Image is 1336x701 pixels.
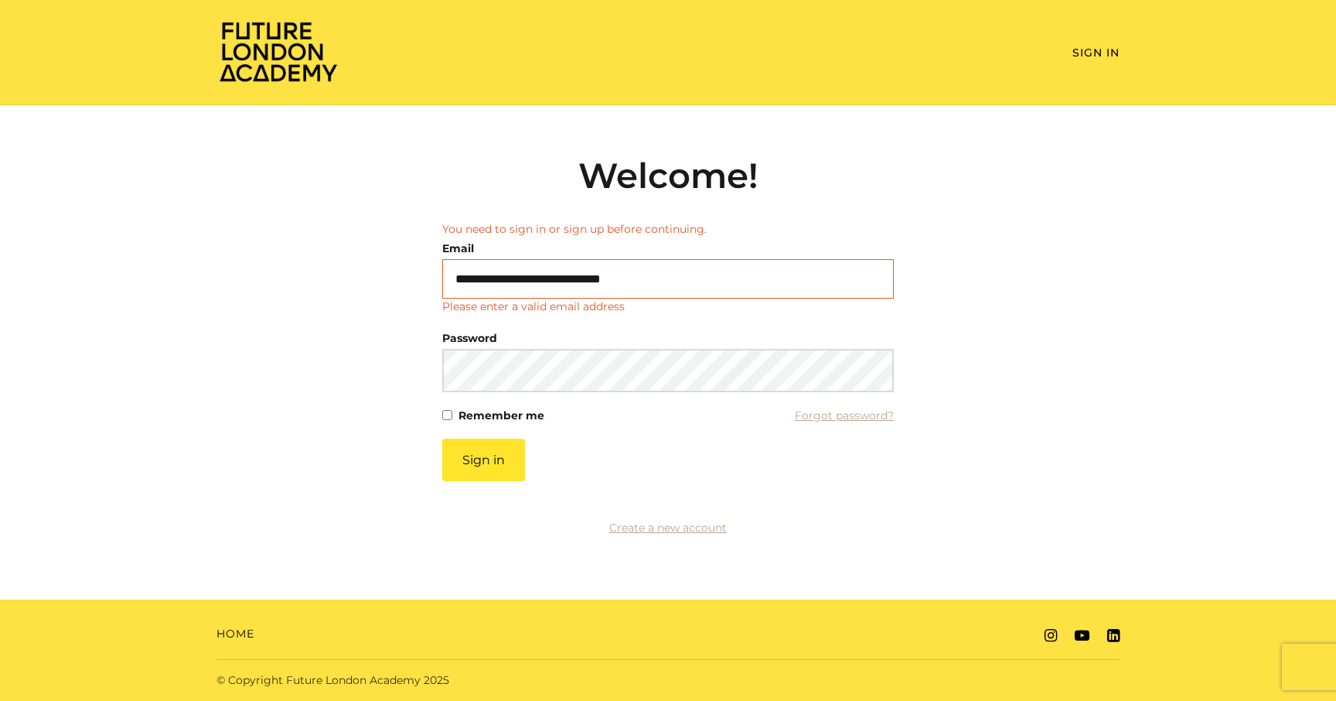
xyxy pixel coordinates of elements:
a: Sign In [1072,46,1120,60]
img: Home Page [216,20,340,83]
div: © Copyright Future London Academy 2025 [204,672,668,689]
label: Password [442,327,497,349]
a: Home [216,626,254,642]
label: Email [442,238,474,259]
button: Sign in [442,439,525,481]
h2: Welcome! [442,155,894,197]
a: Create a new account [609,521,727,535]
label: Remember me [458,405,544,426]
li: You need to sign in or sign up before continuing. [442,221,894,238]
a: Forgot password? [795,405,894,426]
p: Please enter a valid email address [442,299,625,315]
